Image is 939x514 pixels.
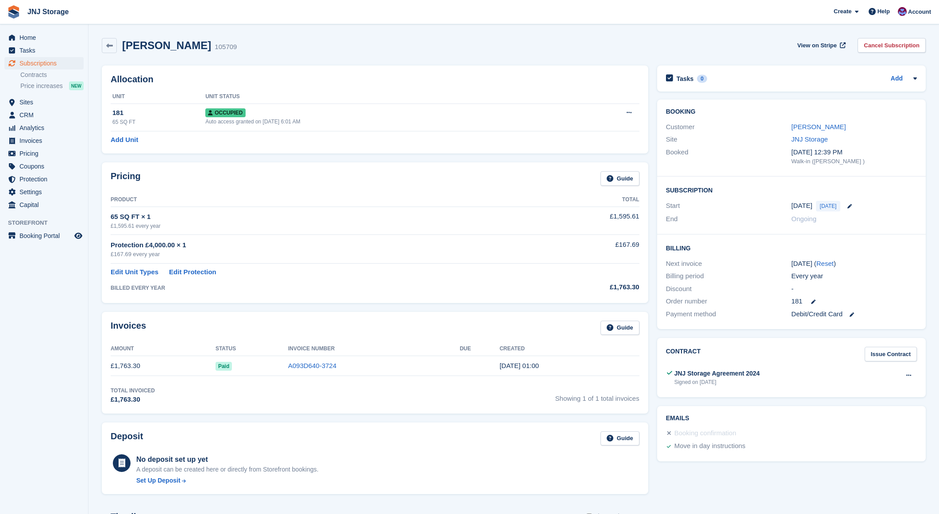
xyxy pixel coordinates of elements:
[111,267,158,277] a: Edit Unit Types
[111,74,639,84] h2: Allocation
[674,428,736,439] div: Booking confirmation
[666,214,792,224] div: End
[4,160,84,173] a: menu
[791,135,828,143] a: JNJ Storage
[19,173,73,185] span: Protection
[111,135,138,145] a: Add Unit
[666,296,792,307] div: Order number
[524,235,639,264] td: £167.69
[20,82,63,90] span: Price increases
[4,147,84,160] a: menu
[666,259,792,269] div: Next invoice
[215,42,237,52] div: 105709
[19,31,73,44] span: Home
[524,193,639,207] th: Total
[4,134,84,147] a: menu
[791,157,917,166] div: Walk-in ([PERSON_NAME] )
[4,199,84,211] a: menu
[666,243,917,252] h2: Billing
[111,90,205,104] th: Unit
[791,296,802,307] span: 181
[791,259,917,269] div: [DATE] ( )
[111,342,216,356] th: Amount
[19,199,73,211] span: Capital
[19,57,73,69] span: Subscriptions
[112,108,205,118] div: 181
[816,260,834,267] a: Reset
[666,271,792,281] div: Billing period
[4,122,84,134] a: menu
[666,185,917,194] h2: Subscription
[19,230,73,242] span: Booking Portal
[791,271,917,281] div: Every year
[460,342,500,356] th: Due
[19,122,73,134] span: Analytics
[908,8,931,16] span: Account
[674,369,760,378] div: JNJ Storage Agreement 2024
[666,134,792,145] div: Site
[600,321,639,335] a: Guide
[4,96,84,108] a: menu
[865,347,917,361] a: Issue Contract
[111,250,524,259] div: £167.69 every year
[8,219,88,227] span: Storefront
[111,356,216,376] td: £1,763.30
[73,230,84,241] a: Preview store
[791,309,917,319] div: Debit/Credit Card
[288,362,336,369] a: A093D640-3724
[111,321,146,335] h2: Invoices
[600,431,639,446] a: Guide
[816,201,841,211] span: [DATE]
[797,41,837,50] span: View on Stripe
[69,81,84,90] div: NEW
[891,74,903,84] a: Add
[666,122,792,132] div: Customer
[666,108,917,115] h2: Booking
[4,186,84,198] a: menu
[4,44,84,57] a: menu
[136,476,181,485] div: Set Up Deposit
[111,193,524,207] th: Product
[877,7,890,16] span: Help
[216,362,232,371] span: Paid
[674,441,746,452] div: Move in day instructions
[205,118,568,126] div: Auto access granted on [DATE] 6:01 AM
[136,465,319,474] p: A deposit can be created here or directly from Storefront bookings.
[524,282,639,292] div: £1,763.30
[666,284,792,294] div: Discount
[20,71,84,79] a: Contracts
[7,5,20,19] img: stora-icon-8386f47178a22dfd0bd8f6a31ec36ba5ce8667c1dd55bd0f319d3a0aa187defe.svg
[136,476,319,485] a: Set Up Deposit
[666,147,792,166] div: Booked
[898,7,907,16] img: Jonathan Scrase
[600,171,639,186] a: Guide
[674,378,760,386] div: Signed on [DATE]
[4,31,84,44] a: menu
[19,44,73,57] span: Tasks
[19,147,73,160] span: Pricing
[24,4,72,19] a: JNJ Storage
[4,173,84,185] a: menu
[500,362,539,369] time: 2025-09-04 00:00:59 UTC
[122,39,211,51] h2: [PERSON_NAME]
[111,212,524,222] div: 65 SQ FT × 1
[19,134,73,147] span: Invoices
[20,81,84,91] a: Price increases NEW
[677,75,694,83] h2: Tasks
[794,38,847,53] a: View on Stripe
[555,387,639,405] span: Showing 1 of 1 total invoices
[4,230,84,242] a: menu
[666,201,792,211] div: Start
[136,454,319,465] div: No deposit set up yet
[858,38,926,53] a: Cancel Subscription
[4,57,84,69] a: menu
[666,415,917,422] h2: Emails
[19,96,73,108] span: Sites
[288,342,460,356] th: Invoice Number
[111,171,141,186] h2: Pricing
[111,395,155,405] div: £1,763.30
[111,387,155,395] div: Total Invoiced
[666,309,792,319] div: Payment method
[524,207,639,234] td: £1,595.61
[216,342,288,356] th: Status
